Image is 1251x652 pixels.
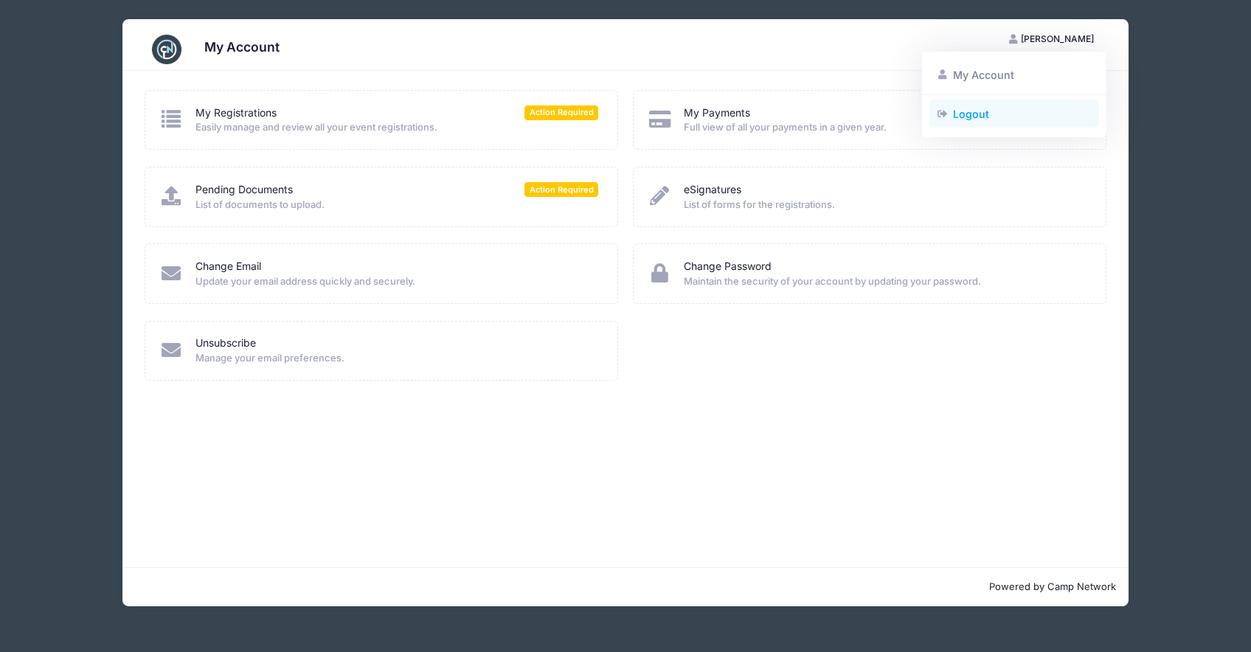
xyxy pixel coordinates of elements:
a: My Payments [684,105,750,121]
a: Logout [929,100,1100,128]
span: Maintain the security of your account by updating your password. [684,274,1087,289]
span: Action Required [524,105,598,119]
h3: My Account [204,39,280,55]
span: Full view of all your payments in a given year. [684,120,1087,135]
span: Easily manage and review all your event registrations. [195,120,598,135]
span: Action Required [524,182,598,196]
span: [PERSON_NAME] [1021,33,1094,44]
span: Update your email address quickly and securely. [195,274,598,289]
a: Unsubscribe [195,336,256,351]
a: My Account [929,61,1100,89]
a: eSignatures [684,182,741,198]
span: Manage your email preferences. [195,351,598,366]
span: List of documents to upload. [195,198,598,212]
div: [PERSON_NAME] [922,52,1106,138]
button: [PERSON_NAME] [997,27,1107,52]
a: Change Email [195,259,261,274]
a: Pending Documents [195,182,293,198]
a: Change Password [684,259,772,274]
a: My Registrations [195,105,277,121]
p: Powered by Camp Network [135,580,1117,594]
img: CampNetwork [152,35,181,64]
span: List of forms for the registrations. [684,198,1087,212]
